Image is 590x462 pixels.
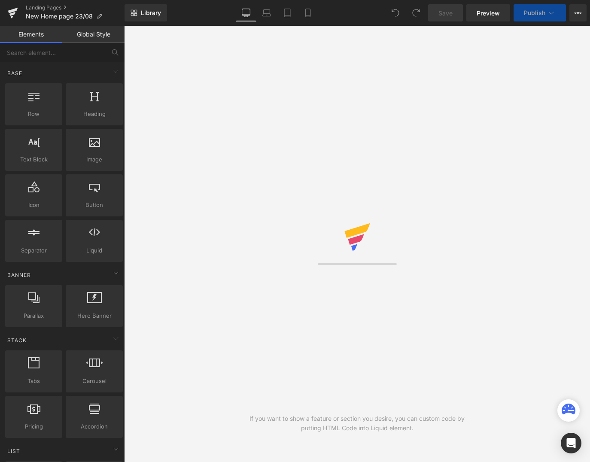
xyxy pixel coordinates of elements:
[524,9,545,16] span: Publish
[8,377,60,386] span: Tabs
[561,433,581,453] div: Open Intercom Messenger
[438,9,453,18] span: Save
[277,4,298,21] a: Tablet
[125,4,167,21] a: New Library
[6,447,21,455] span: List
[8,155,60,164] span: Text Block
[514,4,566,21] button: Publish
[8,201,60,210] span: Icon
[8,109,60,119] span: Row
[68,109,120,119] span: Heading
[6,69,23,77] span: Base
[569,4,587,21] button: More
[6,336,27,344] span: Stack
[68,377,120,386] span: Carousel
[26,13,93,20] span: New Home page 23/08
[62,26,125,43] a: Global Style
[8,311,60,320] span: Parallax
[68,201,120,210] span: Button
[240,414,474,433] div: If you want to show a feature or section you desire, you can custom code by putting HTML Code int...
[68,311,120,320] span: Hero Banner
[236,4,256,21] a: Desktop
[141,9,161,17] span: Library
[68,246,120,255] span: Liquid
[298,4,318,21] a: Mobile
[408,4,425,21] button: Redo
[8,422,60,431] span: Pricing
[68,422,120,431] span: Accordion
[466,4,510,21] a: Preview
[387,4,404,21] button: Undo
[26,4,125,11] a: Landing Pages
[68,155,120,164] span: Image
[477,9,500,18] span: Preview
[6,271,32,279] span: Banner
[8,246,60,255] span: Separator
[256,4,277,21] a: Laptop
